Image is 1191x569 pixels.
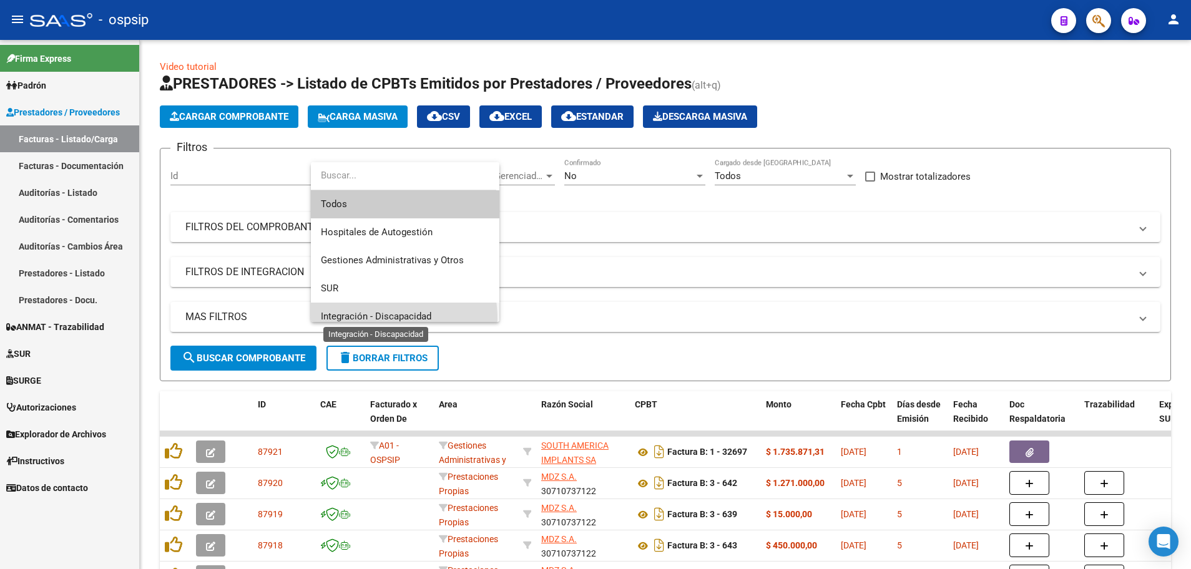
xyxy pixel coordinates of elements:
[311,162,496,190] input: dropdown search
[321,255,464,266] span: Gestiones Administrativas y Otros
[321,226,433,238] span: Hospitales de Autogestión
[321,283,338,294] span: SUR
[321,190,489,218] span: Todos
[1149,527,1179,557] div: Open Intercom Messenger
[321,311,431,322] span: Integración - Discapacidad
